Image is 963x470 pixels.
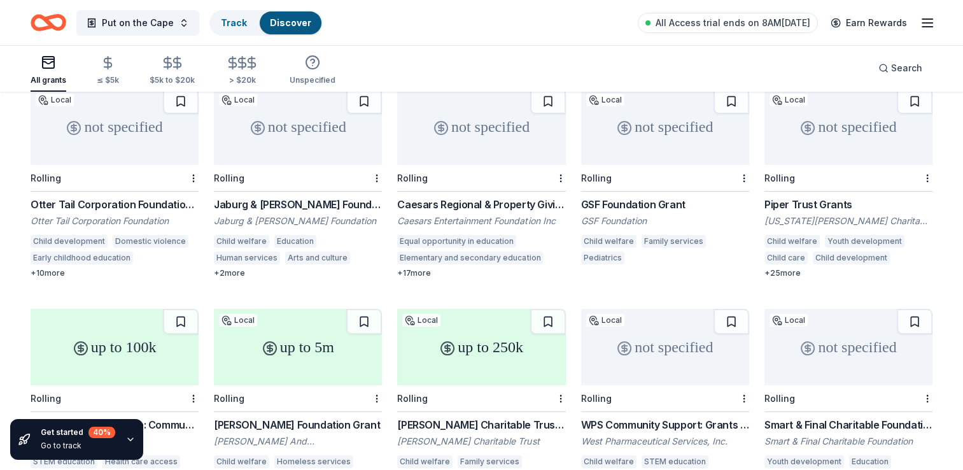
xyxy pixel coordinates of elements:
[764,435,932,448] div: Smart & Final Charitable Foundation
[764,89,932,278] a: not specifiedLocalRollingPiper Trust Grants[US_STATE][PERSON_NAME] Charitable TrustChild welfareY...
[41,427,115,438] div: Get started
[581,435,749,448] div: West Pharmaceutical Services, Inc.
[764,309,932,385] div: not specified
[770,314,808,327] div: Local
[397,455,453,468] div: Child welfare
[274,235,316,248] div: Education
[31,75,66,85] div: All grants
[849,455,891,468] div: Education
[214,268,382,278] div: + 2 more
[581,89,749,268] a: not specifiedLocalRollingGSF Foundation GrantGSF FoundationChild welfareFamily servicesPediatrics
[214,252,280,264] div: Human services
[31,268,199,278] div: + 10 more
[764,173,795,183] div: Rolling
[764,252,808,264] div: Child care
[221,17,247,28] a: Track
[581,309,749,385] div: not specified
[586,314,624,327] div: Local
[150,50,195,92] button: $5k to $20k
[97,50,119,92] button: ≤ $5k
[76,10,199,36] button: Put on the Cape
[219,314,257,327] div: Local
[581,89,749,165] div: not specified
[825,235,904,248] div: Youth development
[397,197,565,212] div: Caesars Regional & Property Giving
[219,94,257,106] div: Local
[31,252,133,264] div: Early childhood education
[290,75,335,85] div: Unspecified
[458,455,522,468] div: Family services
[97,75,119,85] div: ≤ $5k
[31,50,66,92] button: All grants
[31,173,61,183] div: Rolling
[31,89,199,278] a: not specifiedLocalRollingOtter Tail Corporation Foundation Grant ProgramOtter Tail Corporation Fo...
[656,15,810,31] span: All Access trial ends on 8AM[DATE]
[642,455,708,468] div: STEM education
[31,309,199,385] div: up to 100k
[764,215,932,227] div: [US_STATE][PERSON_NAME] Charitable Trust
[764,417,932,432] div: Smart & Final Charitable Foundation Donations
[764,268,932,278] div: + 25 more
[214,215,382,227] div: Jaburg & [PERSON_NAME] Foundation
[397,435,565,448] div: [PERSON_NAME] Charitable Trust
[36,94,74,106] div: Local
[638,13,818,33] a: All Access trial ends on 8AM[DATE]
[397,173,428,183] div: Rolling
[402,314,440,327] div: Local
[88,427,115,438] div: 40 %
[41,441,115,451] div: Go to track
[581,393,612,404] div: Rolling
[868,55,932,81] button: Search
[214,173,244,183] div: Rolling
[285,252,350,264] div: Arts and culture
[397,393,428,404] div: Rolling
[150,75,195,85] div: $5k to $20k
[31,235,108,248] div: Child development
[397,268,565,278] div: + 17 more
[397,89,565,278] a: not specifiedRollingCaesars Regional & Property GivingCaesars Entertainment Foundation IncEqual o...
[214,89,382,278] a: not specifiedLocalRollingJaburg & [PERSON_NAME] Foundation GrantJaburg & [PERSON_NAME] Foundation...
[397,309,565,385] div: up to 250k
[270,17,311,28] a: Discover
[214,197,382,212] div: Jaburg & [PERSON_NAME] Foundation Grant
[225,75,259,85] div: > $20k
[214,417,382,432] div: [PERSON_NAME] Foundation Grant
[31,215,199,227] div: Otter Tail Corporation Foundation
[397,417,565,432] div: [PERSON_NAME] Charitable Trust Grants (Non-Environment Requests)
[397,89,565,165] div: not specified
[764,197,932,212] div: Piper Trust Grants
[31,197,199,212] div: Otter Tail Corporation Foundation Grant Program
[397,235,516,248] div: Equal opportunity in education
[581,197,749,212] div: GSF Foundation Grant
[642,235,706,248] div: Family services
[581,417,749,432] div: WPS Community Support: Grants & Sponsorhips
[397,215,565,227] div: Caesars Entertainment Foundation Inc
[225,50,259,92] button: > $20k
[764,455,844,468] div: Youth development
[31,89,199,165] div: not specified
[214,455,269,468] div: Child welfare
[102,15,174,31] span: Put on the Cape
[214,393,244,404] div: Rolling
[891,61,922,76] span: Search
[581,173,612,183] div: Rolling
[214,309,382,385] div: up to 5m
[290,50,335,92] button: Unspecified
[764,89,932,165] div: not specified
[581,235,636,248] div: Child welfare
[397,252,543,264] div: Elementary and secondary education
[209,10,323,36] button: TrackDiscover
[31,8,66,38] a: Home
[214,435,382,448] div: [PERSON_NAME] And [PERSON_NAME] Foundation
[214,89,382,165] div: not specified
[813,252,890,264] div: Child development
[214,235,269,248] div: Child welfare
[764,235,820,248] div: Child welfare
[823,11,915,34] a: Earn Rewards
[586,94,624,106] div: Local
[31,393,61,404] div: Rolling
[581,252,624,264] div: Pediatrics
[274,455,353,468] div: Homeless services
[113,235,188,248] div: Domestic violence
[581,455,636,468] div: Child welfare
